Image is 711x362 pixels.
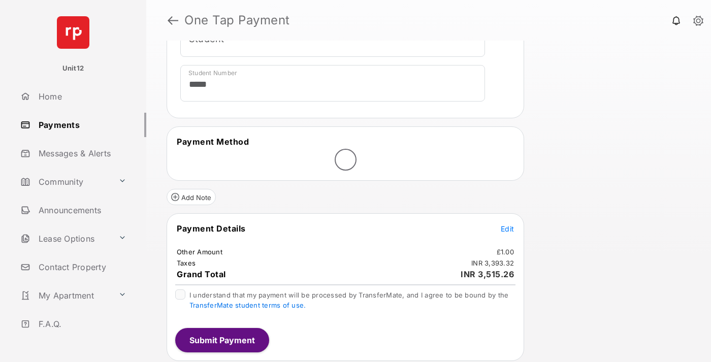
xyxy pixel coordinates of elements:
a: My Apartment [16,283,114,308]
span: INR 3,515.26 [461,269,514,279]
td: Taxes [176,258,196,268]
a: Lease Options [16,226,114,251]
td: INR 3,393.32 [471,258,514,268]
a: Contact Property [16,255,146,279]
a: Community [16,170,114,194]
p: Unit12 [62,63,84,74]
span: I understand that my payment will be processed by TransferMate, and I agree to be bound by the [189,291,508,309]
a: TransferMate student terms of use. [189,301,306,309]
a: Home [16,84,146,109]
td: Other Amount [176,247,223,256]
a: Announcements [16,198,146,222]
button: Add Note [167,189,216,205]
span: Payment Details [177,223,246,234]
button: Submit Payment [175,328,269,352]
span: Payment Method [177,137,249,147]
span: Edit [501,224,514,233]
td: £1.00 [496,247,514,256]
a: Messages & Alerts [16,141,146,166]
a: F.A.Q. [16,312,146,336]
button: Edit [501,223,514,234]
span: Grand Total [177,269,226,279]
img: svg+xml;base64,PHN2ZyB4bWxucz0iaHR0cDovL3d3dy53My5vcmcvMjAwMC9zdmciIHdpZHRoPSI2NCIgaGVpZ2h0PSI2NC... [57,16,89,49]
strong: One Tap Payment [184,14,290,26]
a: Payments [16,113,146,137]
